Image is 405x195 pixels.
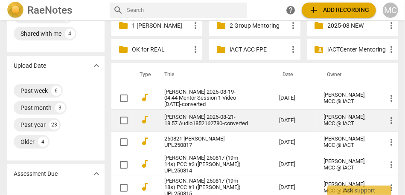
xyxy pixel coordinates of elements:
p: 1 Matthew Mentoring [132,21,190,30]
span: more_vert [288,44,299,54]
div: [PERSON_NAME], MCC @ iACT [323,114,373,127]
span: audiotrack [140,92,150,103]
button: MC [383,3,398,18]
span: more_vert [386,20,396,31]
span: audiotrack [140,159,150,169]
a: 250821 [PERSON_NAME] UPL250817 [164,136,248,149]
div: [PERSON_NAME], MCC @ iACT [323,136,373,149]
td: [DATE] [272,132,317,153]
span: expand_more [91,60,102,71]
td: [DATE] [272,153,317,176]
span: folder [118,44,128,54]
td: [DATE] [272,110,317,132]
span: audiotrack [140,182,150,192]
span: folder [314,20,324,31]
span: more_vert [288,20,299,31]
div: Ask support [327,186,391,195]
div: Past year [20,120,46,129]
p: Upload Date [14,61,46,70]
button: Show more [90,59,103,72]
div: [PERSON_NAME], MCC @ iACT [323,158,373,171]
span: Add recording [309,5,369,15]
div: Past month [20,103,52,112]
div: 4 [38,137,48,147]
span: more_vert [386,183,396,193]
div: 23 [49,120,59,130]
p: 2 Group Mentoring [230,21,288,30]
td: [DATE] [272,87,317,110]
div: 4 [65,29,75,39]
span: audiotrack [140,136,150,146]
span: folder [216,20,226,31]
span: help [286,5,296,15]
div: 6 [51,86,61,96]
div: Past week [20,86,48,95]
p: Assessment Due [14,169,58,178]
span: folder [118,20,128,31]
div: [PERSON_NAME], MCC @ iACT [323,92,373,105]
a: [PERSON_NAME] 2025-08-19-04.44 Mentor Session 1 Video [DATE]-converted [164,89,248,108]
span: audiotrack [140,115,150,125]
span: more_vert [386,160,396,170]
div: 3 [55,103,65,113]
span: expand_more [91,169,102,179]
th: Type [133,63,154,87]
th: Owner [317,63,379,87]
input: Search [127,3,244,17]
span: add [309,5,319,15]
th: Date [272,63,317,87]
div: Older [20,138,35,146]
p: iACT ACC FPE [230,45,288,54]
a: Help [283,3,298,18]
p: 2025-08 NEW [328,21,386,30]
p: iACTCenter Mentoring [328,45,386,54]
div: Shared with me [20,29,61,38]
a: [PERSON_NAME] 250817 (19m 14s) PCC #3 ([PERSON_NAME]) UPL250814 [164,155,248,174]
span: search [113,5,123,15]
span: folder [216,44,226,54]
button: Upload [302,3,376,18]
button: Show more [90,167,103,180]
span: more_vert [386,93,396,103]
h2: RaeNotes [27,4,72,16]
span: folder_shared [314,44,324,54]
span: more_vert [386,44,396,54]
span: more_vert [386,115,396,126]
th: Title [154,63,272,87]
div: [PERSON_NAME], MCC @ iACT [323,181,373,194]
p: OK for REAL [132,45,190,54]
a: [PERSON_NAME] 2025-08-21-18.57 Audio1852162780-converted [164,114,248,127]
a: LogoRaeNotes [7,2,103,19]
span: more_vert [190,44,201,54]
span: more_vert [190,20,201,31]
img: Logo [7,2,24,19]
span: more_vert [386,137,396,147]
